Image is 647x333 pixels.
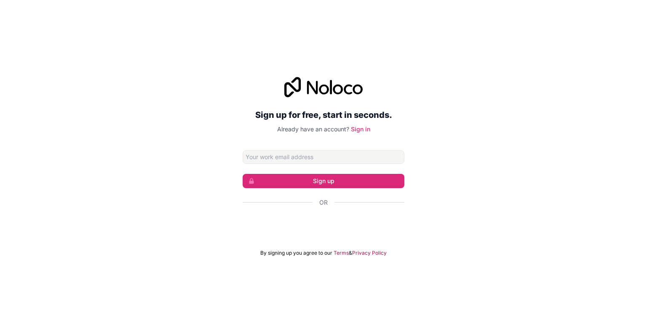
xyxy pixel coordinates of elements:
[334,250,349,256] a: Terms
[349,250,352,256] span: &
[352,250,387,256] a: Privacy Policy
[243,150,404,164] input: Email address
[260,250,332,256] span: By signing up you agree to our
[319,198,328,207] span: Or
[277,125,349,133] span: Already have an account?
[238,216,409,234] iframe: Sign in with Google Button
[351,125,370,133] a: Sign in
[243,107,404,123] h2: Sign up for free, start in seconds.
[243,174,404,188] button: Sign up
